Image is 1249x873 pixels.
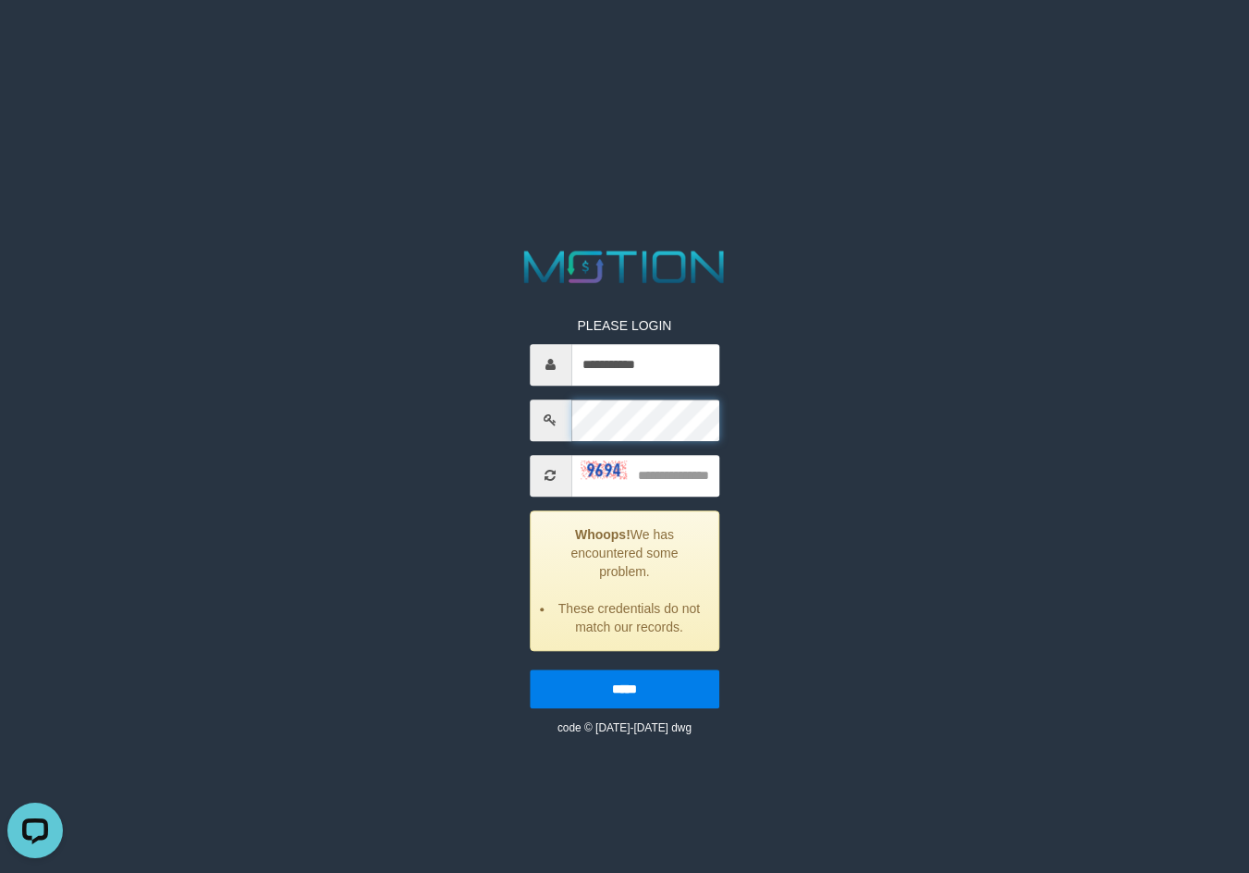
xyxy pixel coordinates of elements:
[530,510,719,651] div: We has encountered some problem.
[554,599,704,636] li: These credentials do not match our records.
[557,721,692,734] small: code © [DATE]-[DATE] dwg
[530,316,719,335] p: PLEASE LOGIN
[575,527,631,542] strong: Whoops!
[515,245,733,289] img: MOTION_logo.png
[7,7,63,63] button: Open LiveChat chat widget
[581,461,627,479] img: captcha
